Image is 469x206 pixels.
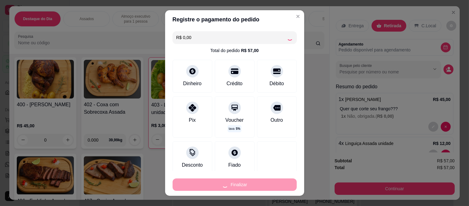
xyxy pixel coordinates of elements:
div: Total do pedido [210,47,259,54]
button: Close [293,11,303,21]
div: Voucher [225,116,244,124]
div: Fiado [228,161,241,169]
div: Desconto [182,161,203,169]
p: taxa [229,126,240,131]
div: Débito [269,80,284,87]
div: Crédito [227,80,243,87]
div: Dinheiro [183,80,202,87]
div: Pix [189,116,196,124]
div: R$ 57,00 [241,47,259,54]
span: 5 % [236,126,240,131]
div: Loading [287,34,293,41]
header: Registre o pagamento do pedido [165,10,304,29]
div: Outro [270,116,283,124]
input: Ex.: hambúrguer de cordeiro [176,31,287,44]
